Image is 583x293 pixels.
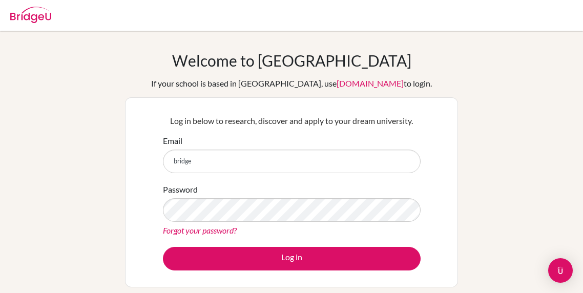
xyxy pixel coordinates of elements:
[163,247,421,270] button: Log in
[163,225,237,235] a: Forgot your password?
[151,77,432,90] div: If your school is based in [GEOGRAPHIC_DATA], use to login.
[548,258,573,283] div: Open Intercom Messenger
[163,115,421,127] p: Log in below to research, discover and apply to your dream university.
[163,135,182,147] label: Email
[10,7,51,23] img: Bridge-U
[337,78,404,88] a: [DOMAIN_NAME]
[163,183,198,196] label: Password
[172,51,411,70] h1: Welcome to [GEOGRAPHIC_DATA]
